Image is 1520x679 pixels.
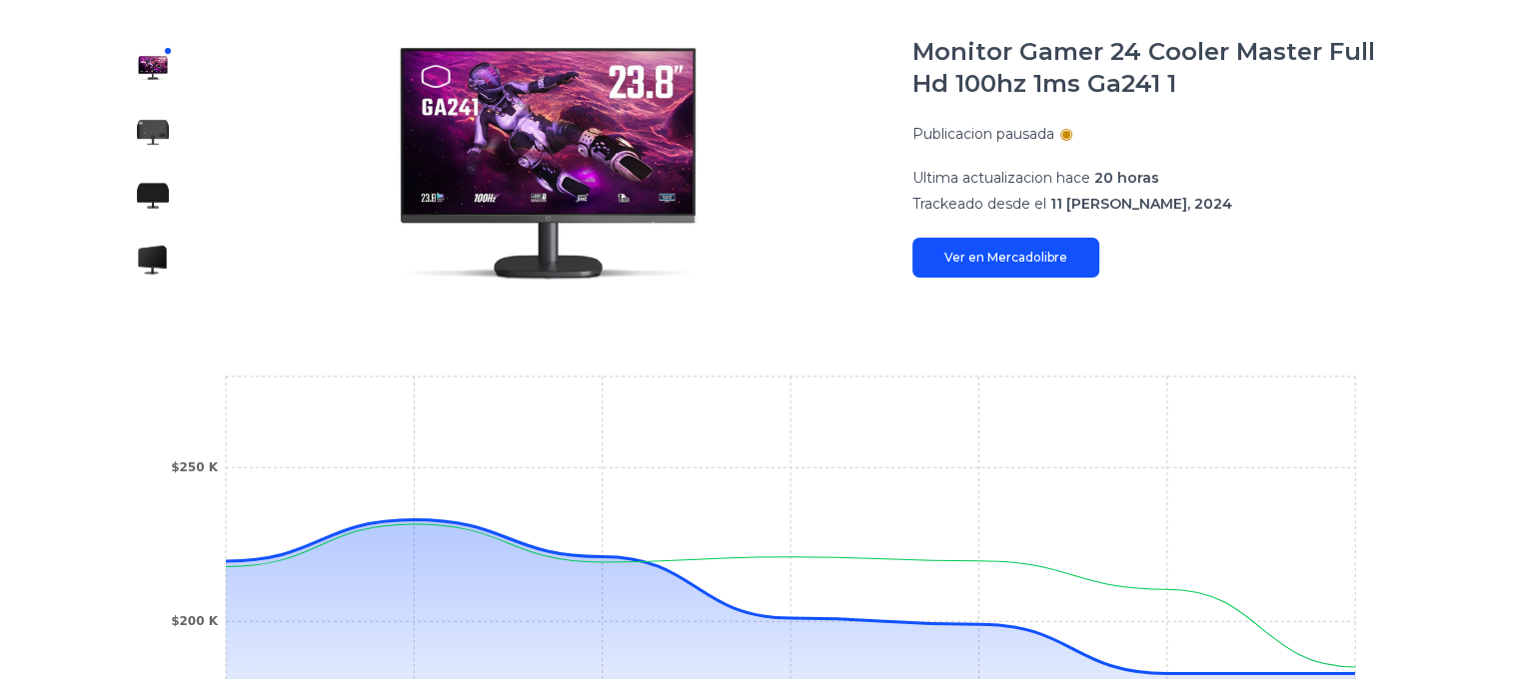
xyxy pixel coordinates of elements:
[171,460,219,474] tspan: $250 K
[225,36,872,292] img: Monitor Gamer 24 Cooler Master Full Hd 100hz 1ms Ga241 1
[912,195,1046,213] span: Trackeado desde el
[1050,195,1232,213] span: 11 [PERSON_NAME], 2024
[171,614,219,628] tspan: $200 K
[137,244,169,276] img: Monitor Gamer 24 Cooler Master Full Hd 100hz 1ms Ga241 1
[912,124,1054,144] p: Publicacion pausada
[137,52,169,84] img: Monitor Gamer 24 Cooler Master Full Hd 100hz 1ms Ga241 1
[137,180,169,212] img: Monitor Gamer 24 Cooler Master Full Hd 100hz 1ms Ga241 1
[912,36,1400,100] h1: Monitor Gamer 24 Cooler Master Full Hd 100hz 1ms Ga241 1
[912,238,1099,278] a: Ver en Mercadolibre
[912,169,1090,187] span: Ultima actualizacion hace
[1094,169,1159,187] span: 20 horas
[137,116,169,148] img: Monitor Gamer 24 Cooler Master Full Hd 100hz 1ms Ga241 1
